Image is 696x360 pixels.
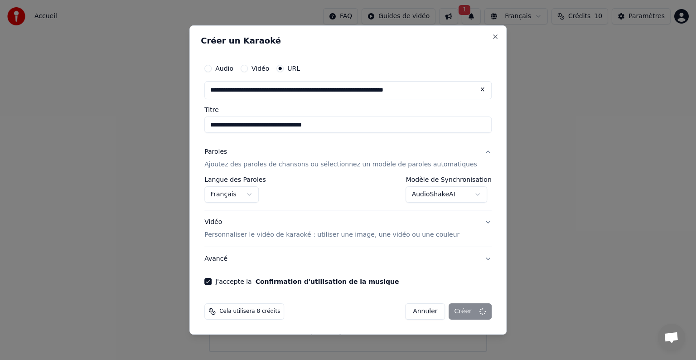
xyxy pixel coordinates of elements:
[204,176,492,210] div: ParolesAjoutez des paroles de chansons ou sélectionnez un modèle de paroles automatiques
[204,140,492,176] button: ParolesAjoutez des paroles de chansons ou sélectionnez un modèle de paroles automatiques
[204,176,266,183] label: Langue des Paroles
[405,303,445,320] button: Annuler
[204,247,492,271] button: Avancé
[256,278,399,285] button: J'accepte la
[204,160,477,169] p: Ajoutez des paroles de chansons ou sélectionnez un modèle de paroles automatiques
[201,37,495,45] h2: Créer un Karaoké
[219,308,280,315] span: Cela utilisera 8 crédits
[204,230,459,239] p: Personnaliser le vidéo de karaoké : utiliser une image, une vidéo ou une couleur
[204,147,227,156] div: Paroles
[204,218,459,239] div: Vidéo
[251,65,269,72] label: Vidéo
[204,107,492,113] label: Titre
[287,65,300,72] label: URL
[215,65,233,72] label: Audio
[204,210,492,247] button: VidéoPersonnaliser le vidéo de karaoké : utiliser une image, une vidéo ou une couleur
[215,278,399,285] label: J'accepte la
[406,176,492,183] label: Modèle de Synchronisation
